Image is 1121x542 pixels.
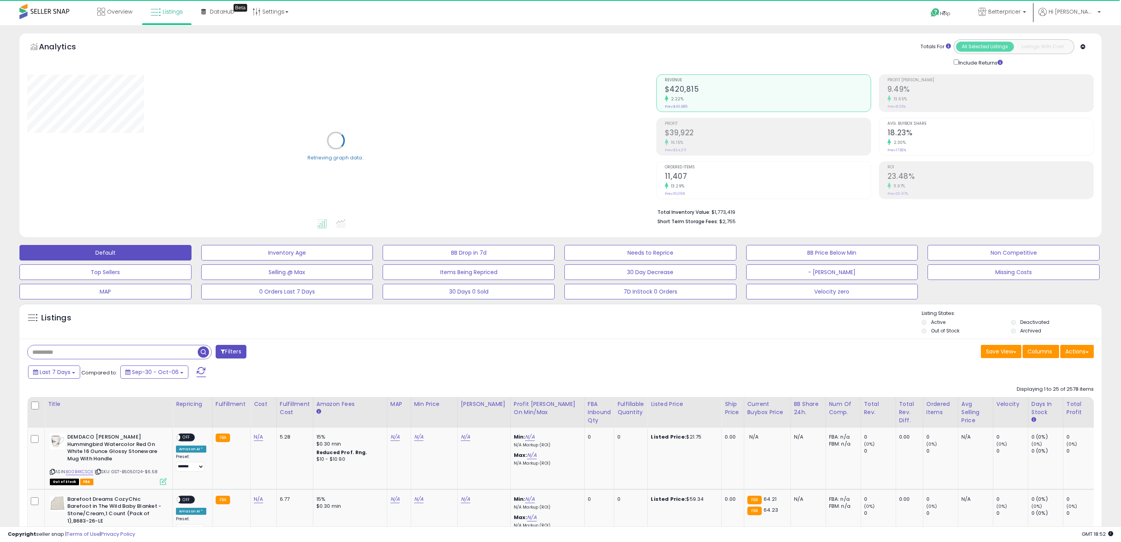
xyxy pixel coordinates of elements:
[414,400,454,408] div: Min Price
[948,58,1012,66] div: Include Returns
[67,496,162,526] b: Barefoot Dreams CozyChic Barefoot in The Wild Baby Blanket - Stone/Cream,1 Count (Pack of 1),B683...
[588,434,608,441] div: 0
[216,496,230,504] small: FBA
[1031,416,1036,423] small: Days In Stock.
[40,368,70,376] span: Last 7 Days
[316,434,381,441] div: 15%
[764,506,778,514] span: 64.23
[514,514,527,521] b: Max:
[383,245,555,261] button: BB Drop in 7d
[514,495,525,503] b: Min:
[725,434,738,441] div: 0.00
[922,310,1102,317] p: Listing States:
[527,451,536,459] a: N/A
[617,400,644,416] div: Fulfillable Quantity
[19,284,192,299] button: MAP
[725,496,738,503] div: 0.00
[921,43,951,51] div: Totals For
[514,451,527,459] b: Max:
[926,496,958,503] div: 0
[50,434,167,484] div: ASIN:
[887,128,1093,139] h2: 18.23%
[316,456,381,463] div: $10 - $10.90
[28,365,80,379] button: Last 7 Days
[891,183,905,189] small: 11.97%
[1049,8,1095,16] span: Hi [PERSON_NAME]
[926,434,958,441] div: 0
[461,433,470,441] a: N/A
[926,510,958,517] div: 0
[657,218,718,225] b: Short Term Storage Fees:
[176,508,206,515] div: Amazon AI *
[48,400,169,408] div: Title
[747,507,762,515] small: FBA
[996,400,1025,408] div: Velocity
[1031,441,1042,447] small: (0%)
[926,400,955,416] div: Ordered Items
[201,245,373,261] button: Inventory Age
[176,446,206,453] div: Amazon AI *
[864,503,875,509] small: (0%)
[928,245,1100,261] button: Non Competitive
[924,2,966,25] a: Help
[961,400,990,425] div: Avg Selling Price
[514,461,578,466] p: N/A Markup (ROI)
[829,503,855,510] div: FBM: n/a
[668,183,685,189] small: 13.29%
[1067,441,1077,447] small: (0%)
[316,441,381,448] div: $0.30 min
[746,245,918,261] button: BB Price Below Min
[176,400,209,408] div: Repricing
[996,434,1028,441] div: 0
[316,503,381,510] div: $0.30 min
[414,495,423,503] a: N/A
[725,400,740,416] div: Ship Price
[316,496,381,503] div: 15%
[794,434,820,441] div: N/A
[926,503,937,509] small: (0%)
[1031,510,1063,517] div: 0 (0%)
[1067,434,1098,441] div: 0
[1031,503,1042,509] small: (0%)
[67,434,162,464] b: DEMDACO [PERSON_NAME] Hummingbird Watercolor Red On White 16 Ounce Glossy Stoneware Mug With Handle
[794,400,822,416] div: BB Share 24h.
[180,496,193,503] span: OFF
[665,191,685,196] small: Prev: 10,069
[651,400,718,408] div: Listed Price
[390,400,408,408] div: MAP
[390,433,400,441] a: N/A
[899,400,920,425] div: Total Rev. Diff.
[67,530,100,538] a: Terms of Use
[19,245,192,261] button: Default
[1067,503,1077,509] small: (0%)
[527,514,536,521] a: N/A
[996,448,1028,455] div: 0
[996,441,1007,447] small: (0%)
[461,495,470,503] a: N/A
[1017,386,1094,393] div: Displaying 1 to 25 of 2578 items
[588,496,608,503] div: 0
[887,104,906,109] small: Prev: 8.35%
[926,441,937,447] small: (0%)
[254,400,273,408] div: Cost
[665,122,871,126] span: Profit
[1031,400,1060,416] div: Days In Stock
[280,400,310,416] div: Fulfillment Cost
[665,104,687,109] small: Prev: $411,685
[887,78,1093,82] span: Profit [PERSON_NAME]
[617,496,641,503] div: 0
[794,496,820,503] div: N/A
[39,41,91,54] h5: Analytics
[746,264,918,280] button: - [PERSON_NAME]
[864,441,875,447] small: (0%)
[665,128,871,139] h2: $39,922
[887,85,1093,95] h2: 9.49%
[101,530,135,538] a: Privacy Policy
[887,172,1093,182] h2: 23.48%
[956,42,1014,52] button: All Selected Listings
[864,434,896,441] div: 0
[383,284,555,299] button: 30 Days 0 Sold
[764,495,777,503] span: 64.21
[1028,348,1052,355] span: Columns
[651,434,715,441] div: $21.75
